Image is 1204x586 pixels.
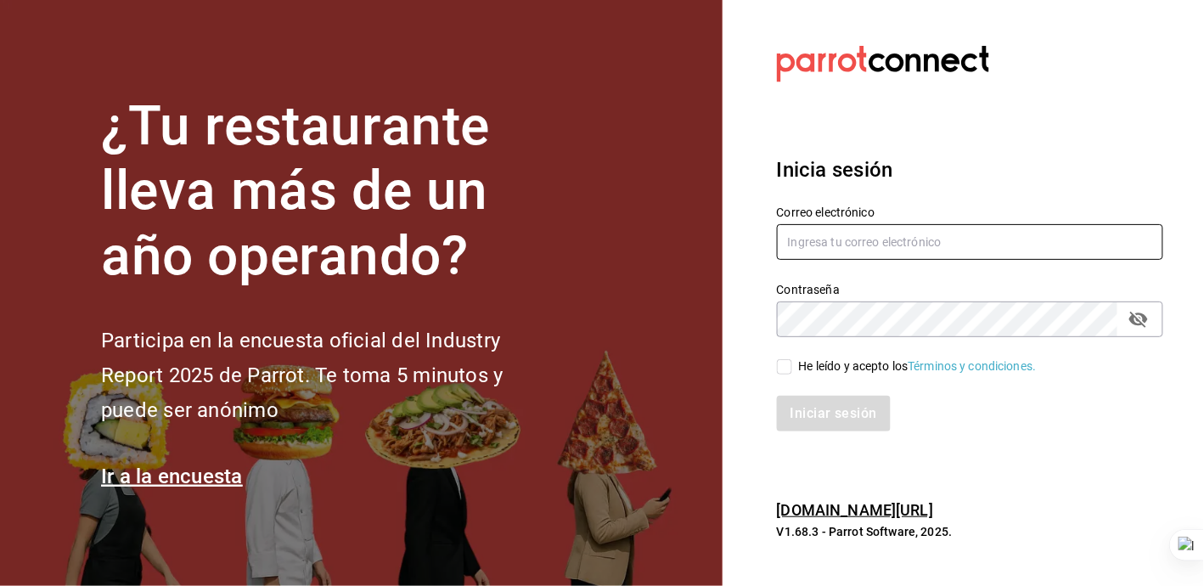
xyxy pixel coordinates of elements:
[101,465,243,488] a: Ir a la encuesta
[777,224,1163,260] input: Ingresa tu correo electrónico
[777,155,1163,185] h3: Inicia sesión
[909,359,1037,373] a: Términos y condiciones.
[101,324,560,427] h2: Participa en la encuesta oficial del Industry Report 2025 de Parrot. Te toma 5 minutos y puede se...
[777,523,1163,540] p: V1.68.3 - Parrot Software, 2025.
[101,94,560,290] h1: ¿Tu restaurante lleva más de un año operando?
[777,284,1163,296] label: Contraseña
[799,358,1037,375] div: He leído y acepto los
[777,206,1163,218] label: Correo electrónico
[1124,305,1153,334] button: passwordField
[777,501,933,519] a: [DOMAIN_NAME][URL]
